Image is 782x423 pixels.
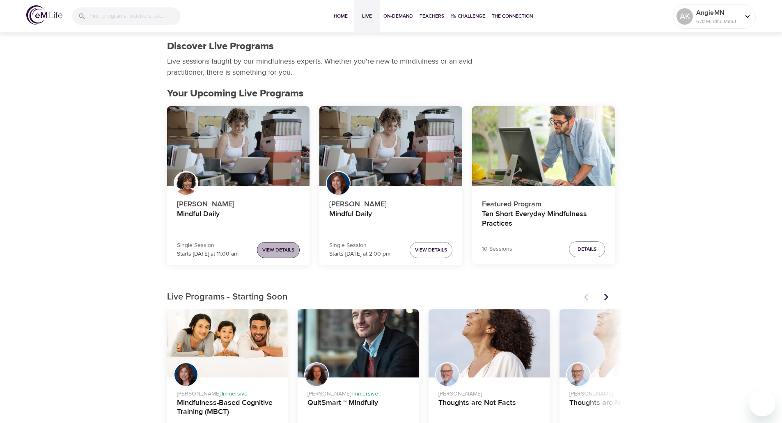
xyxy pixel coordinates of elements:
h4: Thoughts are Not Facts [438,398,540,418]
span: Teachers [420,12,444,21]
div: AK [677,8,693,25]
h4: Ten Short Everyday Mindfulness Practices [482,210,605,229]
img: logo [26,5,62,25]
span: View Details [262,246,294,254]
span: On-Demand [383,12,413,21]
h4: Thoughts are Not Facts [569,398,671,418]
span: Details [578,245,596,254]
button: QuitSmart ™ Mindfully [298,309,419,377]
iframe: Button to launch messaging window [749,390,775,416]
button: Mindful Daily [319,106,462,187]
span: 1% Challenge [451,12,485,21]
span: Home [331,12,351,21]
span: The Connection [492,12,533,21]
p: [PERSON_NAME] [177,195,300,210]
h4: Mindful Daily [329,210,452,229]
p: Single Session [329,241,390,250]
p: [PERSON_NAME] · [307,386,409,398]
span: Live [357,12,377,21]
p: Featured Program [482,195,605,210]
span: Immersive [352,390,378,398]
p: Live sessions taught by our mindfulness experts. Whether you're new to mindfulness or an avid pra... [167,56,475,78]
button: Mindful Daily [167,106,310,187]
h4: Mindful Daily [177,210,300,229]
p: AngieMN [696,8,740,18]
h4: Mindfulness-Based Cognitive Training (MBCT) [177,398,278,418]
p: Starts [DATE] at 2:00 pm [329,250,390,258]
button: Thoughts are Not Facts [429,309,550,377]
button: Next items [597,288,615,306]
input: Find programs, teachers, etc... [89,7,181,25]
p: Live Programs - Starting Soon [167,290,579,304]
p: Single Session [177,241,238,250]
p: [PERSON_NAME] · [177,386,278,398]
p: 10 Sessions [482,245,512,254]
button: Mindfulness-Based Cognitive Training (MBCT) [167,309,288,377]
button: View Details [410,242,452,258]
h1: Discover Live Programs [167,41,274,53]
h2: Your Upcoming Live Programs [167,88,615,100]
p: 678 Mindful Minutes [696,18,740,25]
span: View Details [415,246,447,254]
button: View Details [257,242,300,258]
h4: QuitSmart ™ Mindfully [307,398,409,418]
p: [PERSON_NAME] [569,386,671,398]
button: Ten Short Everyday Mindfulness Practices [472,106,615,187]
button: Details [569,241,605,257]
p: [PERSON_NAME] [329,195,452,210]
button: Thoughts are Not Facts [560,309,681,377]
span: Immersive [222,390,248,398]
p: [PERSON_NAME] [438,386,540,398]
p: Starts [DATE] at 11:00 am [177,250,238,258]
